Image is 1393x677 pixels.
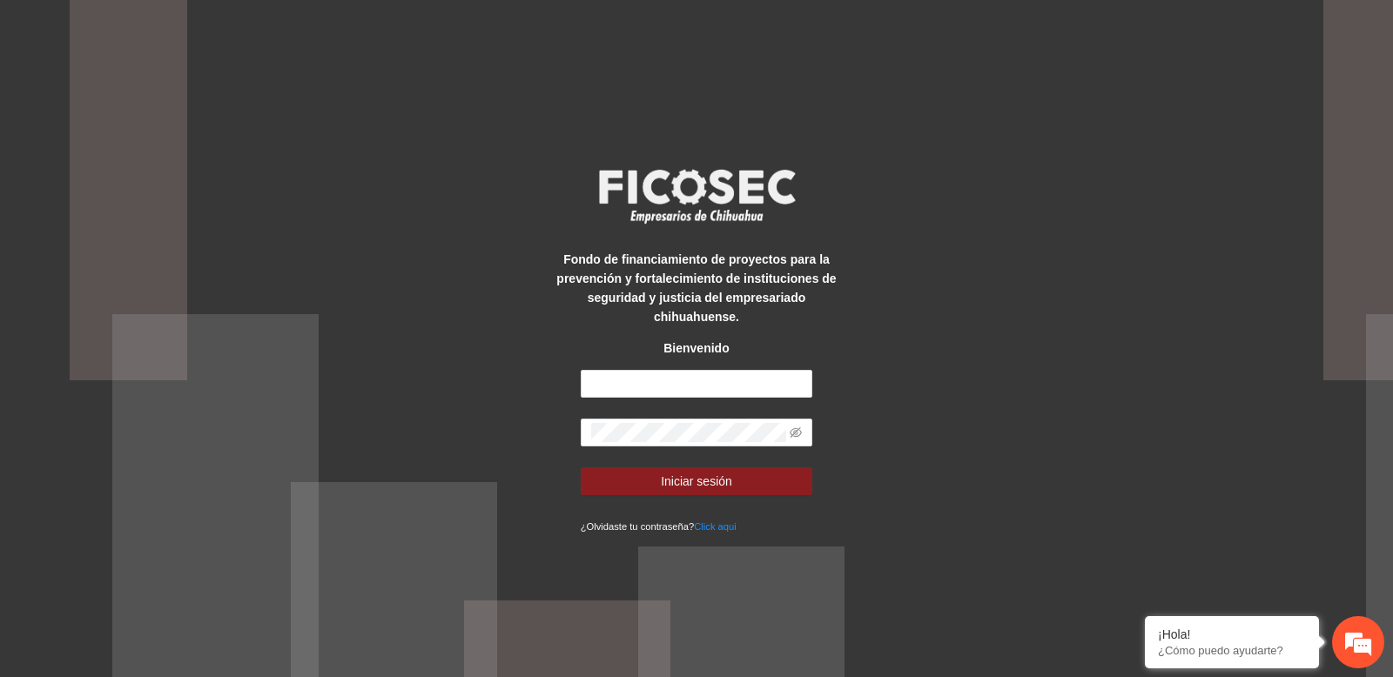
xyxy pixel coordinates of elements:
a: Click aqui [694,521,737,532]
button: Iniciar sesión [581,467,813,495]
strong: Fondo de financiamiento de proyectos para la prevención y fortalecimiento de instituciones de seg... [556,252,836,324]
p: ¿Cómo puedo ayudarte? [1158,644,1306,657]
img: logo [588,164,805,228]
strong: Bienvenido [663,341,729,355]
div: ¡Hola! [1158,627,1306,641]
small: ¿Olvidaste tu contraseña? [581,521,737,532]
span: Iniciar sesión [661,472,732,491]
span: eye-invisible [790,426,802,439]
